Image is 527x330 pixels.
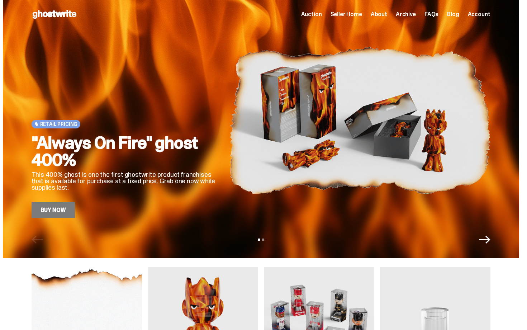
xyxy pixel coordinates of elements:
[229,22,490,218] img: "Always On Fire" ghost 400%
[258,239,260,241] button: View slide 1
[32,202,75,218] a: Buy Now
[331,11,362,17] a: Seller Home
[479,234,490,245] button: Next
[262,239,264,241] button: View slide 2
[396,11,416,17] a: Archive
[40,121,78,127] span: Retail Pricing
[447,11,459,17] a: Blog
[301,11,322,17] a: Auction
[468,11,490,17] a: Account
[424,11,438,17] a: FAQs
[32,171,218,191] p: This 400% ghost is one the first ghostwrite product franchises that is available for purchase at ...
[32,134,218,169] h2: "Always On Fire" ghost 400%
[371,11,387,17] a: About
